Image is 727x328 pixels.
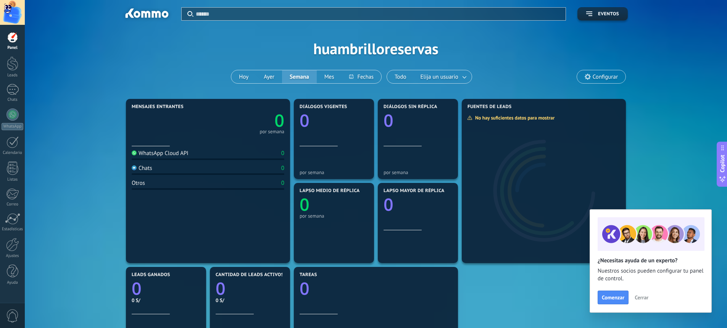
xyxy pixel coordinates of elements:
[300,109,309,132] text: 0
[300,213,368,219] div: por semana
[260,130,284,134] div: por semana
[231,70,256,83] button: Hoy
[216,277,226,300] text: 0
[300,277,452,300] a: 0
[208,109,284,132] a: 0
[300,193,309,216] text: 0
[384,193,393,216] text: 0
[216,272,284,278] span: Cantidad de leads activos
[419,72,460,82] span: Elija un usuario
[467,104,512,110] span: Fuentes de leads
[256,70,282,83] button: Ayer
[2,254,24,259] div: Ajustes
[132,150,137,155] img: WhatsApp Cloud API
[132,297,200,304] div: 0 S/
[577,7,628,21] button: Eventos
[132,277,200,300] a: 0
[132,272,170,278] span: Leads ganados
[281,150,284,157] div: 0
[281,179,284,187] div: 0
[2,150,24,155] div: Calendario
[132,277,142,300] text: 0
[274,109,284,132] text: 0
[635,295,648,300] span: Cerrar
[2,123,23,130] div: WhatsApp
[300,170,368,175] div: por semana
[598,291,629,304] button: Comenzar
[2,177,24,182] div: Listas
[2,45,24,50] div: Panel
[467,115,560,121] div: No hay suficientes datos para mostrar
[132,104,184,110] span: Mensajes entrantes
[216,277,284,300] a: 0
[598,267,704,283] span: Nuestros socios pueden configurar tu panel de control.
[2,227,24,232] div: Estadísticas
[282,70,317,83] button: Semana
[2,97,24,102] div: Chats
[132,165,137,170] img: Chats
[384,104,437,110] span: Diálogos sin réplica
[300,272,317,278] span: Tareas
[593,74,618,80] span: Configurar
[300,104,347,110] span: Diálogos vigentes
[300,277,309,300] text: 0
[602,295,624,300] span: Comenzar
[342,70,381,83] button: Fechas
[387,70,414,83] button: Todo
[300,188,360,194] span: Lapso medio de réplica
[132,150,189,157] div: WhatsApp Cloud API
[317,70,342,83] button: Mes
[598,257,704,264] h2: ¿Necesitas ayuda de un experto?
[2,73,24,78] div: Leads
[132,165,152,172] div: Chats
[384,188,444,194] span: Lapso mayor de réplica
[384,109,393,132] text: 0
[281,165,284,172] div: 0
[598,11,619,17] span: Eventos
[216,297,284,304] div: 0 S/
[631,292,652,303] button: Cerrar
[719,155,726,172] span: Copilot
[414,70,472,83] button: Elija un usuario
[132,179,145,187] div: Otros
[2,202,24,207] div: Correo
[2,280,24,285] div: Ayuda
[384,170,452,175] div: por semana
